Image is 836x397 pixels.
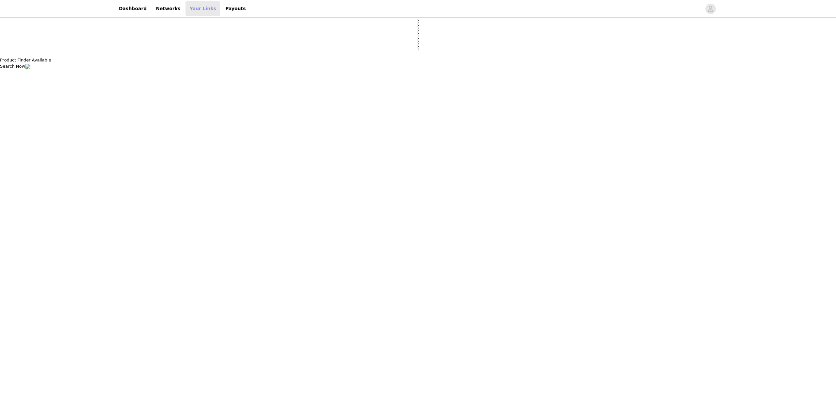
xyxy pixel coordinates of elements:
img: awin-product-finder-preview-body-arrow-right-black.png [25,64,30,69]
a: Dashboard [115,1,151,16]
a: Networks [152,1,184,16]
div: avatar [707,4,714,14]
a: Your Links [185,1,220,16]
a: Payouts [221,1,250,16]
